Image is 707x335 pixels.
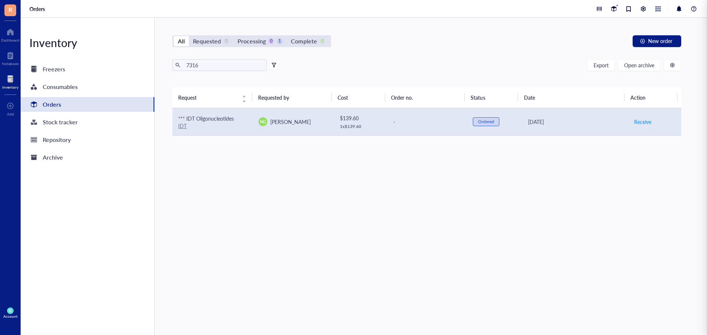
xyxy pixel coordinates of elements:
div: Complete [291,36,317,46]
div: Consumables [43,82,78,92]
div: Inventory [2,85,18,89]
div: Ordered [478,119,494,125]
div: All [178,36,185,46]
a: Freezers [21,62,154,76]
div: Stock tracker [43,117,78,127]
div: Account [3,314,18,318]
div: Freezers [43,64,65,74]
a: IDT [178,122,187,129]
th: Cost [332,87,385,108]
span: Open archive [624,62,654,68]
span: NG [260,119,266,125]
button: Receive [634,116,652,128]
div: segmented control [172,35,331,47]
div: Requested [193,36,221,46]
button: Export [587,59,615,71]
a: Repository [21,132,154,147]
input: Find orders in table [183,60,264,71]
th: Status [465,87,518,108]
div: [DATE] [528,118,622,126]
span: [PERSON_NAME] [270,118,311,125]
div: $ 139.60 [340,114,381,122]
div: Inventory [21,35,154,50]
div: Dashboard [1,38,20,42]
div: 1 [277,38,283,44]
div: Add [7,112,14,116]
span: SC [8,309,12,313]
a: Archive [21,150,154,165]
th: Request [172,87,252,108]
span: Receive [634,118,651,126]
a: Orders [29,6,46,12]
span: New order [648,38,672,44]
a: Inventory [2,73,18,89]
span: Export [594,62,609,68]
div: Notebook [2,61,19,66]
a: Stock tracker [21,115,154,129]
div: - [393,118,461,126]
a: Dashboard [1,26,20,42]
th: Date [518,87,625,108]
th: Order no. [385,87,465,108]
button: Open archive [618,59,661,71]
td: - [387,108,467,136]
span: *** IDT Oligonucleotides [178,115,234,122]
div: Repository [43,135,71,145]
div: Processing [238,36,266,46]
button: New order [633,35,681,47]
div: Orders [43,99,61,110]
a: Orders [21,97,154,112]
div: 0 [268,38,274,44]
div: Archive [43,152,63,163]
span: R [8,5,12,14]
span: Request [178,93,238,101]
div: 1 x $ 139.60 [340,124,381,129]
a: Consumables [21,79,154,94]
th: Requested by [252,87,332,108]
a: Notebook [2,50,19,66]
th: Action [625,87,678,108]
div: 0 [319,38,326,44]
div: 0 [223,38,229,44]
